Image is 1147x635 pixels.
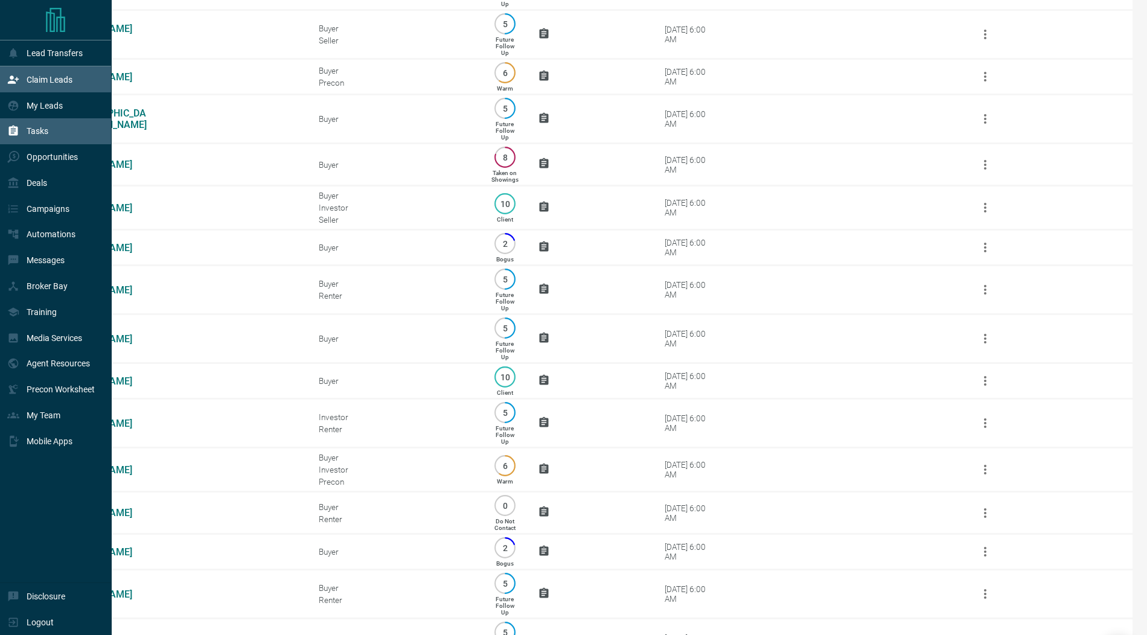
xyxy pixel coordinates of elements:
p: Client [497,216,513,223]
div: Investor [319,203,471,212]
div: Renter [319,595,471,605]
p: 6 [500,461,510,470]
p: Bogus [496,256,514,263]
div: Buyer [319,334,471,343]
div: [DATE] 6:00 AM [665,238,716,257]
div: [DATE] 6:00 AM [665,109,716,129]
div: Buyer [319,191,471,200]
p: 2 [500,239,510,248]
p: Future Follow Up [496,292,514,311]
p: Warm [497,478,513,485]
div: Buyer [319,24,471,33]
div: [DATE] 6:00 AM [665,25,716,44]
p: Future Follow Up [496,596,514,616]
p: Bogus [496,560,514,567]
p: Future Follow Up [496,340,514,360]
div: Buyer [319,279,471,289]
div: Buyer [319,114,471,124]
p: Do Not Contact [494,518,516,531]
p: Future Follow Up [496,121,514,141]
div: [DATE] 6:00 AM [665,155,716,174]
p: 5 [500,104,510,113]
div: Precon [319,477,471,487]
div: Buyer [319,243,471,252]
div: [DATE] 6:00 AM [665,198,716,217]
p: Client [497,389,513,396]
div: [DATE] 6:00 AM [665,371,716,391]
p: 5 [500,19,510,28]
p: 8 [500,153,510,162]
div: Precon [319,78,471,88]
p: 6 [500,68,510,77]
p: 0 [500,501,510,510]
div: Buyer [319,160,471,170]
div: Investor [319,465,471,474]
div: Investor [319,412,471,422]
p: Future Follow Up [496,36,514,56]
div: [DATE] 6:00 AM [665,413,716,433]
div: Buyer [319,502,471,512]
div: Seller [319,36,471,45]
div: Renter [319,424,471,434]
p: 10 [500,372,510,381]
div: Buyer [319,66,471,75]
p: 2 [500,543,510,552]
div: Buyer [319,583,471,593]
p: Warm [497,85,513,92]
p: 5 [500,324,510,333]
div: [DATE] 6:00 AM [665,67,716,86]
div: Seller [319,215,471,225]
div: Renter [319,291,471,301]
p: Taken on Showings [491,170,519,183]
p: 5 [500,408,510,417]
div: [DATE] 6:00 AM [665,460,716,479]
p: 10 [500,199,510,208]
div: [DATE] 6:00 AM [665,280,716,299]
div: [DATE] 6:00 AM [665,584,716,604]
div: Buyer [319,376,471,386]
div: Buyer [319,547,471,557]
p: Future Follow Up [496,425,514,445]
div: [DATE] 6:00 AM [665,329,716,348]
p: 5 [500,579,510,588]
p: 5 [500,275,510,284]
div: Renter [319,514,471,524]
div: Buyer [319,453,471,462]
div: [DATE] 6:00 AM [665,503,716,523]
div: [DATE] 6:00 AM [665,542,716,561]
